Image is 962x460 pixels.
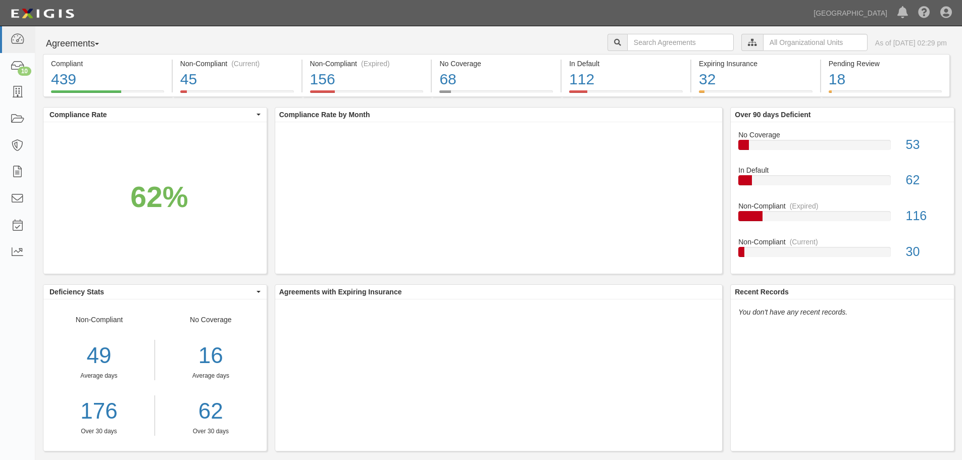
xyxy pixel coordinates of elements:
[163,395,259,427] a: 62
[699,69,813,90] div: 32
[562,90,690,98] a: In Default112
[43,108,267,122] button: Compliance Rate
[310,69,424,90] div: 156
[43,315,155,436] div: Non-Compliant
[8,5,77,23] img: logo-5460c22ac91f19d4615b14bd174203de0afe785f0fc80cf4dbbc73dc1793850b.png
[49,287,254,297] span: Deficiency Stats
[898,243,954,261] div: 30
[627,34,734,51] input: Search Agreements
[738,237,946,265] a: Non-Compliant(Current)30
[763,34,868,51] input: All Organizational Units
[738,165,946,201] a: In Default62
[691,90,820,98] a: Expiring Insurance32
[51,69,164,90] div: 439
[738,130,946,166] a: No Coverage53
[18,67,31,76] div: 10
[43,427,155,436] div: Over 30 days
[43,90,172,98] a: Compliant439
[43,34,119,54] button: Agreements
[738,308,847,316] em: You don't have any recent records.
[439,69,553,90] div: 68
[898,207,954,225] div: 116
[829,59,942,69] div: Pending Review
[180,59,294,69] div: Non-Compliant (Current)
[735,111,811,119] b: Over 90 days Deficient
[735,288,789,296] b: Recent Records
[875,38,947,48] div: As of [DATE] 02:29 pm
[173,90,301,98] a: Non-Compliant(Current)45
[731,237,954,247] div: Non-Compliant
[790,201,819,211] div: (Expired)
[731,165,954,175] div: In Default
[231,59,260,69] div: (Current)
[731,201,954,211] div: Non-Compliant
[180,69,294,90] div: 45
[731,130,954,140] div: No Coverage
[918,7,930,19] i: Help Center - Complianz
[43,340,155,372] div: 49
[898,171,954,189] div: 62
[432,90,561,98] a: No Coverage68
[279,288,402,296] b: Agreements with Expiring Insurance
[310,59,424,69] div: Non-Compliant (Expired)
[790,237,818,247] div: (Current)
[49,110,254,120] span: Compliance Rate
[279,111,370,119] b: Compliance Rate by Month
[361,59,390,69] div: (Expired)
[569,69,683,90] div: 112
[163,340,259,372] div: 16
[43,395,155,427] a: 176
[163,372,259,380] div: Average days
[829,69,942,90] div: 18
[43,285,267,299] button: Deficiency Stats
[302,90,431,98] a: Non-Compliant(Expired)156
[898,136,954,154] div: 53
[51,59,164,69] div: Compliant
[130,177,188,218] div: 62%
[738,201,946,237] a: Non-Compliant(Expired)116
[808,3,892,23] a: [GEOGRAPHIC_DATA]
[163,427,259,436] div: Over 30 days
[569,59,683,69] div: In Default
[699,59,813,69] div: Expiring Insurance
[821,90,950,98] a: Pending Review18
[155,315,267,436] div: No Coverage
[439,59,553,69] div: No Coverage
[43,372,155,380] div: Average days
